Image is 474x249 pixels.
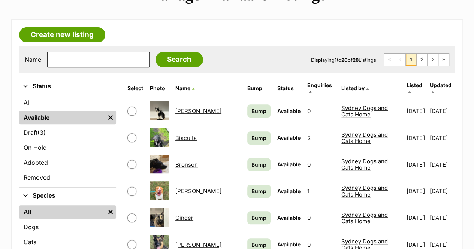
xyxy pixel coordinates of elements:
span: translation missing: en.admin.listings.index.attributes.enquiries [307,82,332,88]
td: 1 [304,178,338,204]
span: Bump [251,107,266,115]
a: Sydney Dogs and Cats Home [341,131,388,145]
a: Sydney Dogs and Cats Home [341,158,388,171]
a: Draft [19,126,116,139]
span: Bump [251,241,266,249]
a: Remove filter [105,111,116,124]
td: [DATE] [404,205,429,231]
span: Available [277,161,301,167]
span: Listed [407,82,422,88]
a: On Hold [19,141,116,154]
span: Bump [251,187,266,195]
a: Bump [247,158,271,171]
span: (3) [37,128,46,137]
label: Name [25,56,41,63]
nav: Pagination [384,53,449,66]
span: Page 1 [406,54,416,66]
td: [DATE] [430,152,454,177]
td: 0 [304,152,338,177]
td: [DATE] [404,125,429,151]
a: Sydney Dogs and Cats Home [341,184,388,198]
a: All [19,96,116,109]
a: Remove filter [105,205,116,219]
a: Page 2 [417,54,427,66]
td: [DATE] [430,205,454,231]
span: Available [277,188,301,194]
a: Updated [430,82,452,94]
a: All [19,205,105,219]
td: [DATE] [430,125,454,151]
td: [DATE] [404,98,429,124]
td: [DATE] [404,152,429,177]
a: Name [175,85,194,91]
span: Displaying to of Listings [311,57,376,63]
a: Listed [407,82,422,94]
strong: 1 [335,57,337,63]
th: Bump [244,79,274,97]
a: Removed [19,171,116,184]
a: Listed by [341,85,369,91]
a: [PERSON_NAME] [175,241,221,248]
th: Select [124,79,146,97]
a: [PERSON_NAME] [175,107,221,115]
td: 0 [304,205,338,231]
a: Last page [438,54,449,66]
a: Cinder [175,214,193,221]
span: Previous page [395,54,405,66]
button: Status [19,82,116,91]
strong: 20 [341,57,348,63]
span: Updated [430,82,452,88]
input: Search [156,52,203,67]
strong: 28 [353,57,359,63]
a: Bump [247,185,271,198]
a: Next page [428,54,438,66]
a: Bump [247,104,271,118]
a: Adopted [19,156,116,169]
td: [DATE] [404,178,429,204]
a: Bronson [175,161,198,168]
a: [PERSON_NAME] [175,188,221,195]
a: Sydney Dogs and Cats Home [341,211,388,225]
a: Enquiries [307,82,332,94]
a: Dogs [19,220,116,234]
a: Bump [247,211,271,224]
a: Create new listing [19,27,105,42]
a: Biscuits [175,134,197,142]
td: [DATE] [430,98,454,124]
span: Bump [251,161,266,168]
span: Available [277,215,301,221]
a: Cats [19,235,116,249]
td: 2 [304,125,338,151]
span: Name [175,85,190,91]
th: Photo [147,79,172,97]
span: Available [277,108,301,114]
a: Available [19,111,105,124]
td: 0 [304,98,338,124]
a: Bump [247,131,271,145]
span: Bump [251,134,266,142]
td: [DATE] [430,178,454,204]
span: Available [277,241,301,248]
span: Listed by [341,85,365,91]
a: Sydney Dogs and Cats Home [341,104,388,118]
span: First page [384,54,395,66]
span: Available [277,134,301,141]
div: Status [19,94,116,187]
th: Status [274,79,304,97]
button: Species [19,191,116,201]
span: Bump [251,214,266,222]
